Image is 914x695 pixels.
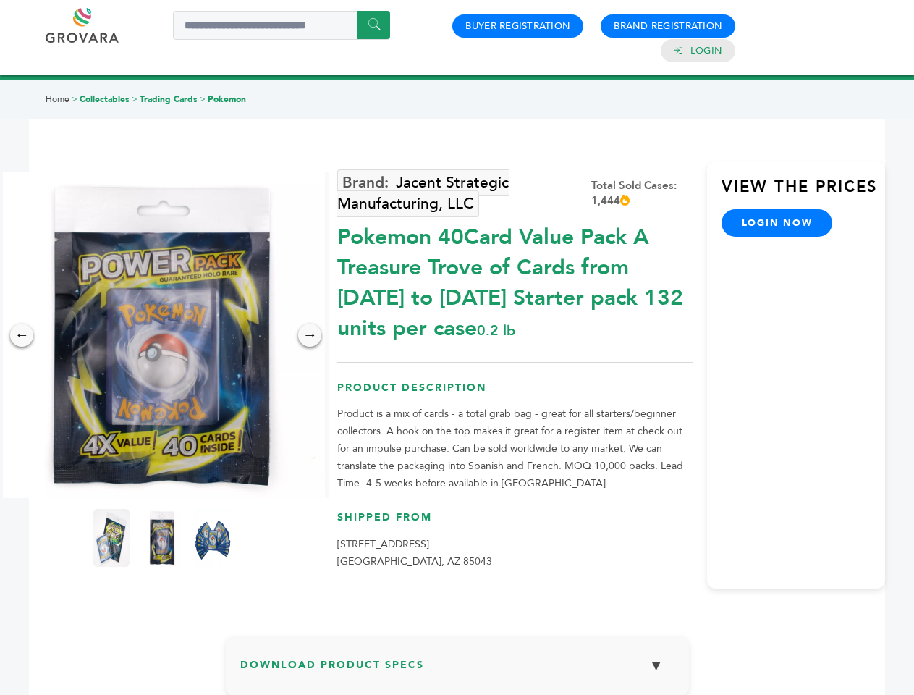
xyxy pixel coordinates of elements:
a: Collectables [80,93,130,105]
div: Pokemon 40Card Value Pack A Treasure Trove of Cards from [DATE] to [DATE] Starter pack 132 units ... [337,215,693,344]
h3: Download Product Specs [240,650,674,692]
div: Total Sold Cases: 1,444 [591,178,693,208]
a: Login [690,44,722,57]
button: ▼ [638,650,674,681]
span: 0.2 lb [477,321,515,340]
span: > [200,93,206,105]
a: Buyer Registration [465,20,570,33]
div: → [298,324,321,347]
h3: Shipped From [337,510,693,536]
h3: Product Description [337,381,693,406]
h3: View the Prices [722,176,885,209]
a: Brand Registration [614,20,722,33]
img: Pokemon 40-Card Value Pack – A Treasure Trove of Cards from 1996 to 2024 - Starter pack! 132 unit... [195,509,231,567]
a: Trading Cards [140,93,198,105]
span: > [72,93,77,105]
p: Product is a mix of cards - a total grab bag - great for all starters/beginner collectors. A hook... [337,405,693,492]
a: Jacent Strategic Manufacturing, LLC [337,169,509,217]
input: Search a product or brand... [173,11,390,40]
a: Pokemon [208,93,246,105]
img: Pokemon 40-Card Value Pack – A Treasure Trove of Cards from 1996 to 2024 - Starter pack! 132 unit... [93,509,130,567]
img: Pokemon 40-Card Value Pack – A Treasure Trove of Cards from 1996 to 2024 - Starter pack! 132 unit... [144,509,180,567]
div: ← [10,324,33,347]
span: > [132,93,137,105]
a: login now [722,209,833,237]
a: Home [46,93,69,105]
p: [STREET_ADDRESS] [GEOGRAPHIC_DATA], AZ 85043 [337,536,693,570]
